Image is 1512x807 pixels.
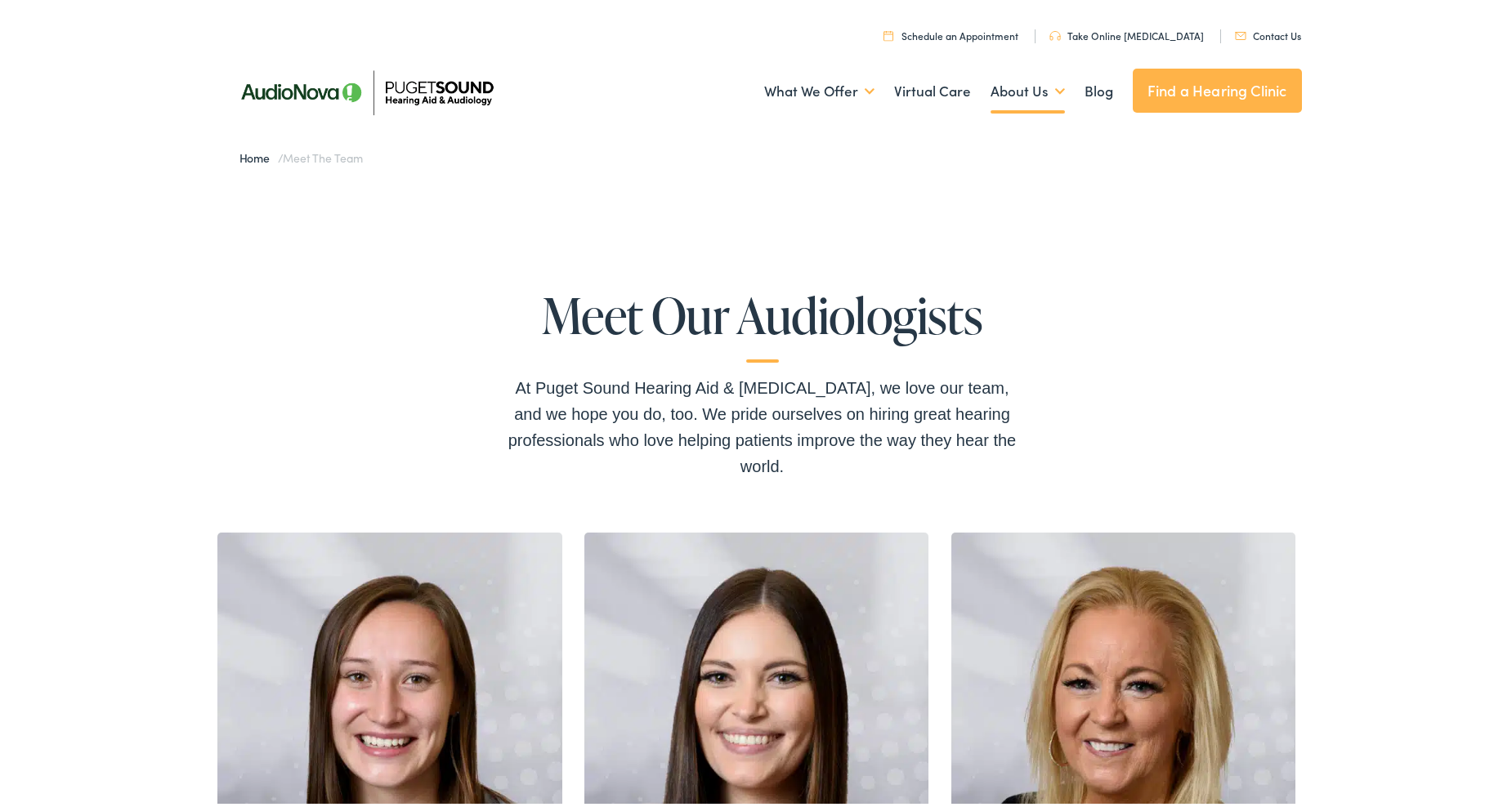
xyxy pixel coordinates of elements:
a: About Us [991,58,1065,118]
a: Schedule an Appointment [883,25,1018,39]
a: What We Offer [764,58,875,118]
h1: Meet Our Audiologists [501,285,1024,359]
a: Blog [1085,58,1113,118]
a: Take Online [MEDICAL_DATA] [1049,25,1204,39]
a: Home [239,146,278,163]
img: utility icon [1235,29,1246,37]
span: / [239,146,363,163]
a: Virtual Care [894,58,971,118]
div: At Puget Sound Hearing Aid & [MEDICAL_DATA], we love our team, and we hope you do, too. We pride ... [501,372,1024,476]
span: Meet the Team [283,146,362,163]
img: utility icon [1049,28,1061,38]
a: Find a Hearing Clinic [1133,65,1302,109]
a: Contact Us [1235,25,1301,39]
img: utility icon [883,27,893,38]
